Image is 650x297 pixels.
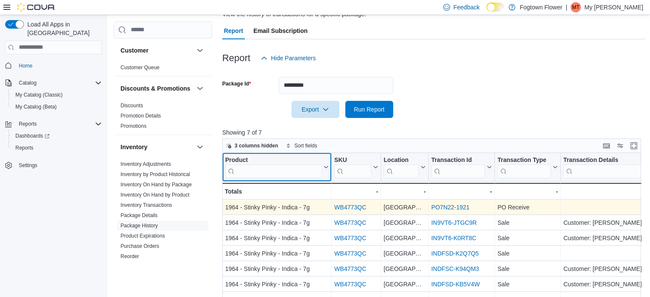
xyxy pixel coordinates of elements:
[384,218,426,228] div: [GEOGRAPHIC_DATA]
[121,243,159,249] a: Purchase Orders
[497,264,558,274] div: Sale
[334,250,366,257] a: WB4773QC
[12,102,60,112] a: My Catalog (Beta)
[384,279,426,289] div: [GEOGRAPHIC_DATA]
[223,141,282,151] button: 3 columns hidden
[225,233,329,243] div: 1964 - Stinky Pinky - Indica - 7g
[334,186,378,197] div: -
[9,130,105,142] a: Dashboards
[195,142,205,152] button: Inventory
[431,250,479,257] a: INDFSD-K2Q7Q5
[121,181,192,188] span: Inventory On Hand by Package
[12,90,102,100] span: My Catalog (Classic)
[15,91,63,98] span: My Catalog (Classic)
[384,248,426,259] div: [GEOGRAPHIC_DATA]
[121,253,139,259] a: Reorder
[431,156,492,178] button: Transaction Id
[566,2,568,12] p: |
[497,156,551,178] div: Transaction Type
[121,222,158,229] span: Package History
[520,2,562,12] p: Fogtown Flower
[384,156,419,178] div: Location
[431,235,476,241] a: IN9VT6-K0RT8C
[384,156,419,164] div: Location
[12,102,102,112] span: My Catalog (Beta)
[225,186,329,197] div: Totals
[121,143,193,151] button: Inventory
[453,3,479,12] span: Feedback
[15,60,102,71] span: Home
[195,45,205,56] button: Customer
[222,128,645,137] p: Showing 7 of 7
[121,46,193,55] button: Customer
[615,141,625,151] button: Display options
[15,61,36,71] a: Home
[17,3,56,12] img: Cova
[12,143,37,153] a: Reports
[121,202,172,209] span: Inventory Transactions
[2,118,105,130] button: Reports
[497,186,558,197] div: -
[563,156,644,178] div: Transaction Details
[291,101,339,118] button: Export
[121,161,171,167] a: Inventory Adjustments
[572,2,579,12] span: MT
[121,212,158,219] span: Package Details
[9,142,105,154] button: Reports
[19,62,32,69] span: Home
[629,141,639,151] button: Enter fullscreen
[121,191,189,198] span: Inventory On Hand by Product
[121,46,148,55] h3: Customer
[2,59,105,72] button: Home
[257,50,319,67] button: Hide Parameters
[12,131,102,141] span: Dashboards
[2,77,105,89] button: Catalog
[225,218,329,228] div: 1964 - Stinky Pinky - Indica - 7g
[271,54,316,62] span: Hide Parameters
[563,156,644,164] div: Transaction Details
[15,160,41,171] a: Settings
[225,264,329,274] div: 1964 - Stinky Pinky - Indica - 7g
[334,156,371,178] div: SKU URL
[225,156,329,178] button: Product
[253,22,308,39] span: Email Subscription
[9,101,105,113] button: My Catalog (Beta)
[431,204,470,211] a: PO7N22-1921
[334,204,366,211] a: WB4773QC
[497,279,558,289] div: Sale
[15,119,40,129] button: Reports
[334,235,366,241] a: WB4773QC
[235,142,278,149] span: 3 columns hidden
[334,281,366,288] a: WB4773QC
[486,3,504,12] input: Dark Mode
[345,101,393,118] button: Run Report
[384,186,426,197] div: -
[224,22,243,39] span: Report
[294,142,317,149] span: Sort fields
[9,89,105,101] button: My Catalog (Classic)
[497,218,558,228] div: Sale
[121,232,165,239] span: Product Expirations
[121,84,190,93] h3: Discounts & Promotions
[431,156,485,164] div: Transaction Id
[121,123,147,129] span: Promotions
[225,248,329,259] div: 1964 - Stinky Pinky - Indica - 7g
[12,131,53,141] a: Dashboards
[114,62,212,76] div: Customer
[15,78,40,88] button: Catalog
[15,119,102,129] span: Reports
[5,56,102,194] nav: Complex example
[121,143,147,151] h3: Inventory
[2,159,105,171] button: Settings
[431,156,485,178] div: Transaction Id URL
[431,281,480,288] a: INDFSD-KB5V4W
[497,156,558,178] button: Transaction Type
[121,171,190,177] a: Inventory by Product Historical
[19,79,36,86] span: Catalog
[334,156,378,178] button: SKU
[334,219,366,226] a: WB4773QC
[354,105,385,114] span: Run Report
